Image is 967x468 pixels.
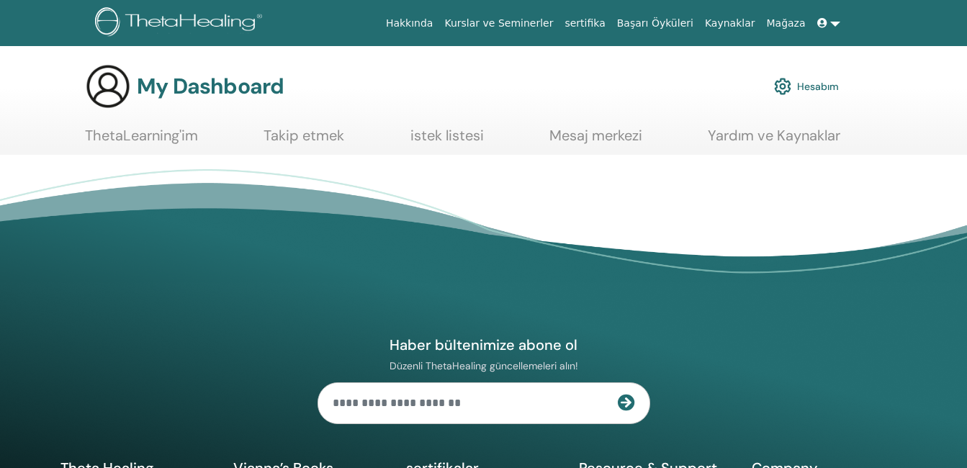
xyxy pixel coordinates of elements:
a: Başarı Öyküleri [611,10,699,37]
h4: Haber bültenimize abone ol [318,336,650,354]
a: Yardım ve Kaynaklar [708,127,840,155]
a: sertifika [559,10,611,37]
a: Takip etmek [264,127,344,155]
h3: My Dashboard [137,73,284,99]
a: Hakkında [380,10,439,37]
img: generic-user-icon.jpg [85,63,131,109]
img: cog.svg [774,74,791,99]
a: istek listesi [410,127,484,155]
a: Mağaza [760,10,811,37]
p: Düzenli ThetaHealing güncellemeleri alın! [318,359,650,372]
a: Kaynaklar [699,10,761,37]
a: Mesaj merkezi [549,127,642,155]
a: Hesabım [774,71,839,102]
a: ThetaLearning'im [85,127,198,155]
img: logo.png [95,7,267,40]
a: Kurslar ve Seminerler [438,10,559,37]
